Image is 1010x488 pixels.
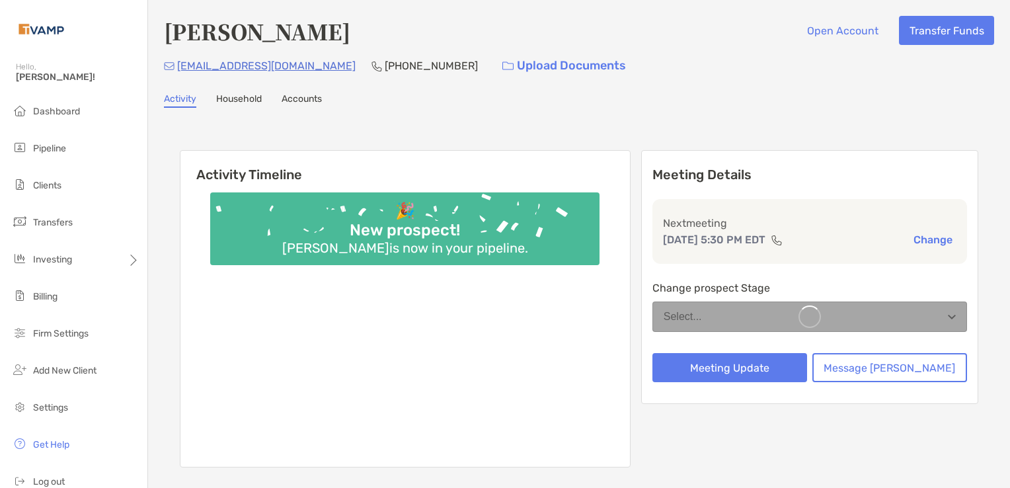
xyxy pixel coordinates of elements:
[33,143,66,154] span: Pipeline
[12,251,28,266] img: investing icon
[16,5,67,53] img: Zoe Logo
[282,93,322,108] a: Accounts
[663,231,765,248] p: [DATE] 5:30 PM EDT
[12,102,28,118] img: dashboard icon
[12,325,28,341] img: firm-settings icon
[16,71,139,83] span: [PERSON_NAME]!
[33,254,72,265] span: Investing
[12,177,28,192] img: clients icon
[344,221,465,240] div: New prospect!
[371,61,382,71] img: Phone Icon
[652,353,807,382] button: Meeting Update
[494,52,635,80] a: Upload Documents
[899,16,994,45] button: Transfer Funds
[33,439,69,450] span: Get Help
[12,288,28,304] img: billing icon
[164,16,350,46] h4: [PERSON_NAME]
[33,180,61,191] span: Clients
[164,62,175,70] img: Email Icon
[385,58,478,74] p: [PHONE_NUMBER]
[12,214,28,229] img: transfers icon
[177,58,356,74] p: [EMAIL_ADDRESS][DOMAIN_NAME]
[277,240,533,256] div: [PERSON_NAME] is now in your pipeline.
[796,16,888,45] button: Open Account
[33,217,73,228] span: Transfers
[164,93,196,108] a: Activity
[652,167,967,183] p: Meeting Details
[12,436,28,452] img: get-help icon
[12,362,28,378] img: add_new_client icon
[12,399,28,415] img: settings icon
[910,233,956,247] button: Change
[812,353,967,382] button: Message [PERSON_NAME]
[33,402,68,413] span: Settings
[663,215,956,231] p: Next meeting
[771,235,783,245] img: communication type
[216,93,262,108] a: Household
[33,291,58,302] span: Billing
[33,328,89,339] span: Firm Settings
[12,140,28,155] img: pipeline icon
[390,202,420,221] div: 🎉
[502,61,514,71] img: button icon
[652,280,967,296] p: Change prospect Stage
[33,365,97,376] span: Add New Client
[180,151,630,183] h6: Activity Timeline
[33,106,80,117] span: Dashboard
[33,476,65,487] span: Log out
